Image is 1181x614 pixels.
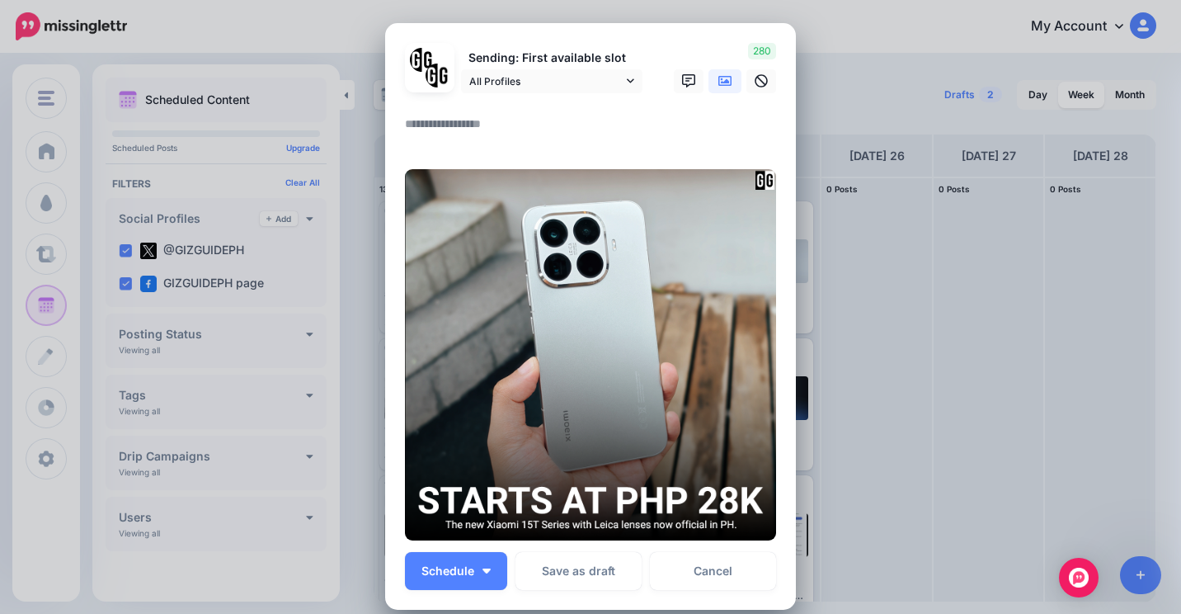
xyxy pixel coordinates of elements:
[405,169,776,541] img: P6IOWW3M1YA00L4RP4HN8Y2JV3HGU8N3.png
[410,48,434,72] img: 353459792_649996473822713_4483302954317148903_n-bsa138318.png
[421,565,474,577] span: Schedule
[461,69,642,93] a: All Profiles
[748,43,776,59] span: 280
[482,569,491,574] img: arrow-down-white.png
[469,73,623,90] span: All Profiles
[405,552,507,590] button: Schedule
[461,49,642,68] p: Sending: First available slot
[515,552,642,590] button: Save as draft
[1059,558,1099,597] div: Open Intercom Messenger
[426,64,449,87] img: JT5sWCfR-79925.png
[650,552,776,590] a: Cancel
